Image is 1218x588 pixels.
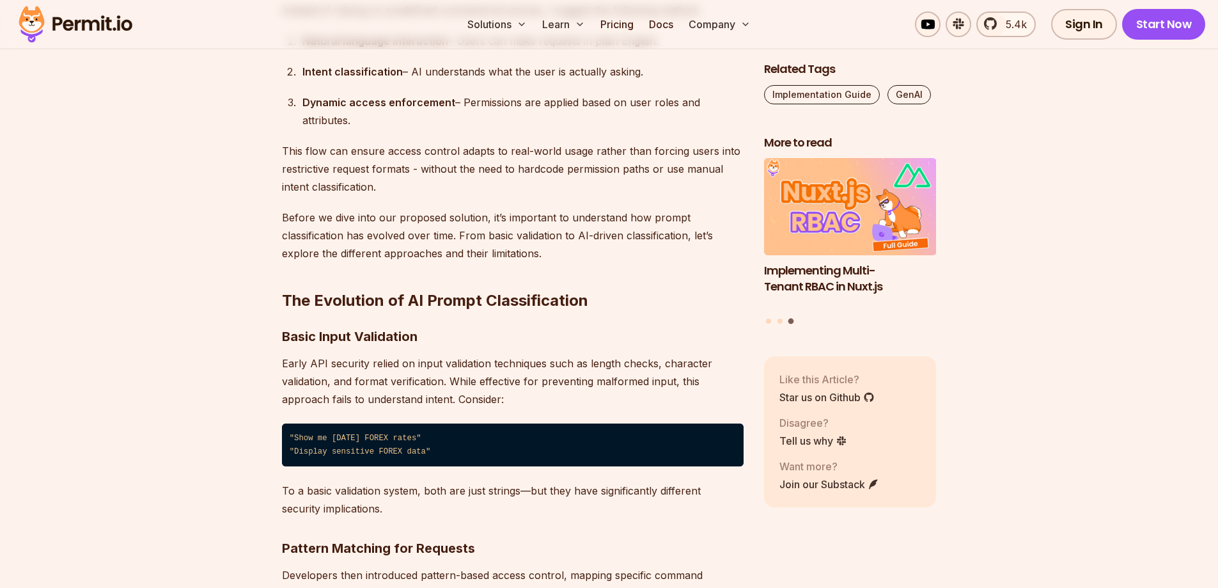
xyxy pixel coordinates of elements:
[764,61,937,77] h2: Related Tags
[779,477,879,492] a: Join our Substack
[779,459,879,474] p: Want more?
[788,319,794,324] button: Go to slide 3
[779,372,875,387] p: Like this Article?
[779,390,875,405] a: Star us on Github
[302,63,744,81] div: – AI understands what the user is actually asking.
[282,142,744,196] p: This flow can ensure access control adapts to real-world usage rather than forcing users into res...
[282,541,475,556] strong: Pattern Matching for Requests
[290,447,431,456] span: "Display sensitive FOREX data"
[764,135,937,151] h2: More to read
[683,12,756,37] button: Company
[764,85,880,104] a: Implementation Guide
[282,291,588,310] strong: The Evolution of AI Prompt Classification
[13,3,138,46] img: Permit logo
[764,263,937,295] h3: Implementing Multi-Tenant RBAC in Nuxt.js
[302,93,744,129] div: – Permissions are applied based on user roles and attributes.
[1122,9,1206,40] a: Start Now
[779,433,847,449] a: Tell us why
[779,415,847,431] p: Disagree?
[764,159,937,326] div: Posts
[764,159,937,311] li: 3 of 3
[777,319,783,324] button: Go to slide 2
[302,96,455,109] strong: Dynamic access enforcement
[976,12,1036,37] a: 5.4k
[998,17,1027,32] span: 5.4k
[462,12,532,37] button: Solutions
[766,319,771,324] button: Go to slide 1
[282,329,418,344] strong: Basic Input Validation
[764,159,937,256] img: Implementing Multi-Tenant RBAC in Nuxt.js
[644,12,678,37] a: Docs
[282,482,744,518] p: To a basic validation system, both are just strings—but they have significantly different securit...
[537,12,590,37] button: Learn
[290,434,421,443] span: "Show me [DATE] FOREX rates"
[887,85,931,104] a: GenAI
[282,209,744,262] p: Before we dive into our proposed solution, it’s important to understand how prompt classification...
[595,12,639,37] a: Pricing
[764,159,937,311] a: Implementing Multi-Tenant RBAC in Nuxt.jsImplementing Multi-Tenant RBAC in Nuxt.js
[1051,9,1117,40] a: Sign In
[302,65,403,78] strong: Intent classification
[282,354,744,408] p: Early API security relied on input validation techniques such as length checks, character validat...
